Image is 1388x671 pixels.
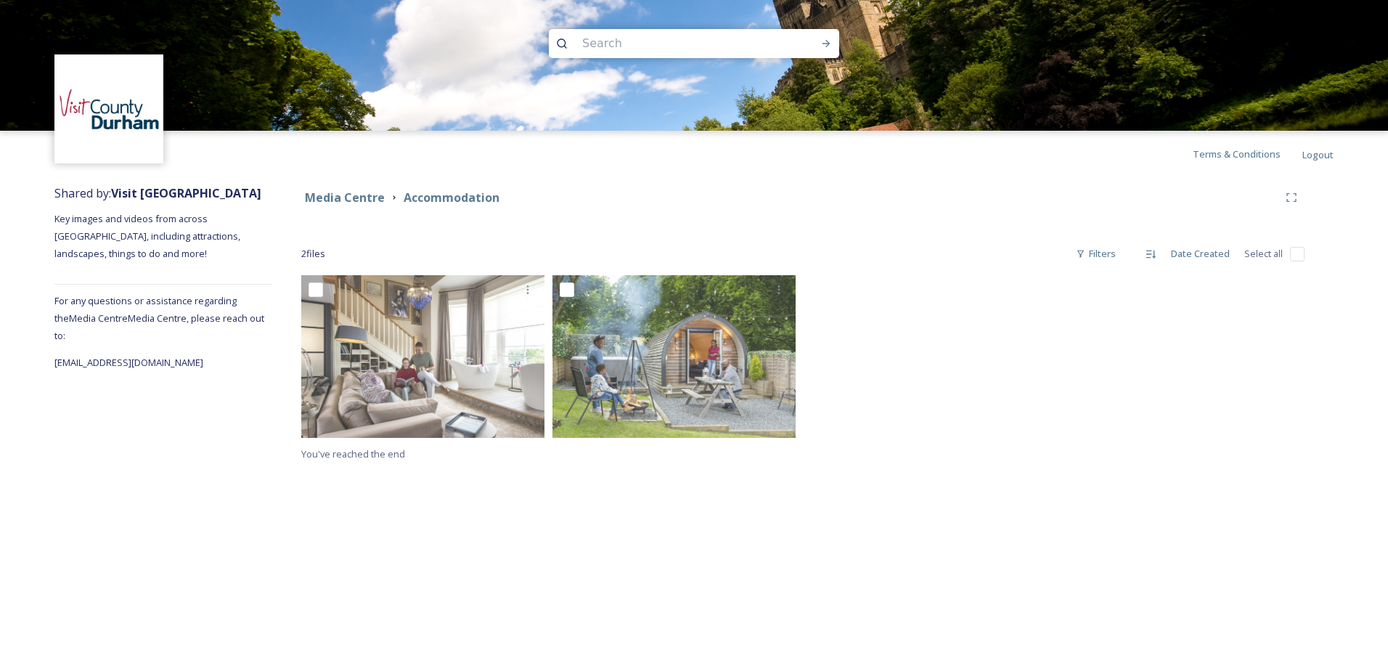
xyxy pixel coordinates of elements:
span: You've reached the end [301,447,405,460]
span: [EMAIL_ADDRESS][DOMAIN_NAME] [54,356,203,369]
img: West Hall Glamping [552,275,796,437]
div: Date Created [1164,240,1237,268]
a: Terms & Conditions [1193,145,1302,163]
img: 1680077135441.jpeg [57,57,162,162]
strong: Accommodation [404,190,499,206]
div: Filters [1069,240,1123,268]
span: For any questions or assistance regarding the Media Centre Media Centre, please reach out to: [54,294,264,342]
span: Key images and videos from across [GEOGRAPHIC_DATA], including attractions, landscapes, things to... [54,212,242,260]
strong: Media Centre [305,190,385,206]
span: Shared by: [54,185,261,201]
img: Ada Lovelace Suite Seaham Hall [301,275,544,437]
span: Logout [1302,148,1334,161]
span: 2 file s [301,247,325,261]
strong: Visit [GEOGRAPHIC_DATA] [111,185,261,201]
span: Terms & Conditions [1193,147,1281,160]
span: Select all [1244,247,1283,261]
input: Search [575,28,774,60]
